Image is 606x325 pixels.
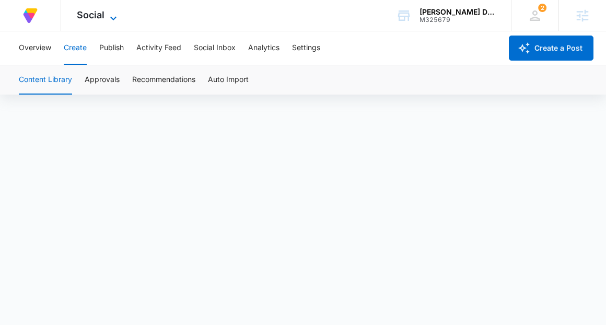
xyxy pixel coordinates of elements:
[419,8,496,16] div: account name
[136,31,181,65] button: Activity Feed
[64,31,87,65] button: Create
[292,31,320,65] button: Settings
[194,31,236,65] button: Social Inbox
[85,65,120,95] button: Approvals
[132,65,195,95] button: Recommendations
[19,31,51,65] button: Overview
[208,65,249,95] button: Auto Import
[21,6,40,25] img: Volusion
[538,4,546,12] span: 2
[19,65,72,95] button: Content Library
[509,36,593,61] button: Create a Post
[99,31,124,65] button: Publish
[77,9,104,20] span: Social
[248,31,279,65] button: Analytics
[538,4,546,12] div: notifications count
[419,16,496,24] div: account id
